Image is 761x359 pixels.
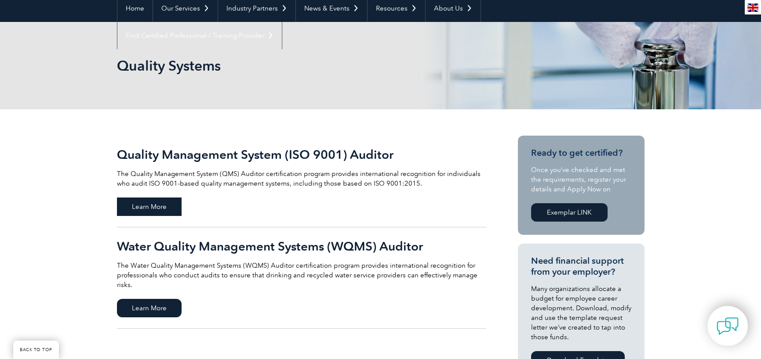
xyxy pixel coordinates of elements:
a: Exemplar LINK [531,203,608,222]
a: Water Quality Management Systems (WQMS) Auditor The Water Quality Management Systems (WQMS) Audit... [117,227,486,329]
p: Once you’ve checked and met the requirements, register your details and Apply Now on [531,165,631,194]
span: Learn More [117,299,182,317]
h2: Quality Management System (ISO 9001) Auditor [117,147,486,162]
p: The Quality Management System (QMS) Auditor certification program provides international recognit... [117,169,486,188]
img: en [747,4,758,12]
p: The Water Quality Management Systems (WQMS) Auditor certification program provides international ... [117,261,486,290]
a: BACK TO TOP [13,341,59,359]
h3: Need financial support from your employer? [531,255,631,277]
span: Learn More [117,197,182,216]
h3: Ready to get certified? [531,147,631,158]
a: Quality Management System (ISO 9001) Auditor The Quality Management System (QMS) Auditor certific... [117,136,486,227]
img: contact-chat.png [717,315,739,337]
h1: Quality Systems [117,57,455,74]
a: Find Certified Professional / Training Provider [117,22,282,49]
h2: Water Quality Management Systems (WQMS) Auditor [117,239,486,253]
p: Many organizations allocate a budget for employee career development. Download, modify and use th... [531,284,631,342]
